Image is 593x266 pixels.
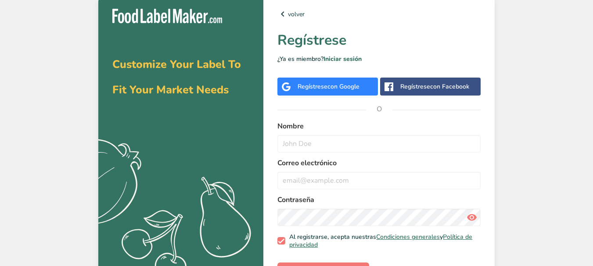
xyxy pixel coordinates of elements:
a: Iniciar sesión [323,55,362,63]
label: Contraseña [277,195,481,205]
p: ¿Ya es miembro? [277,54,481,64]
label: Nombre [277,121,481,131]
a: Condiciones generales [376,233,440,241]
div: Regístrese [298,82,359,91]
span: con Facebook [430,82,469,91]
a: Política de privacidad [289,233,472,249]
a: volver [277,9,481,19]
div: Regístrese [400,82,469,91]
span: Customize Your Label To Fit Your Market Needs [112,57,241,97]
h1: Regístrese [277,30,481,51]
input: John Doe [277,135,481,153]
input: email@example.com [277,172,481,189]
span: con Google [327,82,359,91]
span: O [366,96,392,122]
img: Food Label Maker [112,9,222,23]
label: Correo electrónico [277,158,481,168]
span: Al registrarse, acepta nuestras y [285,233,478,248]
